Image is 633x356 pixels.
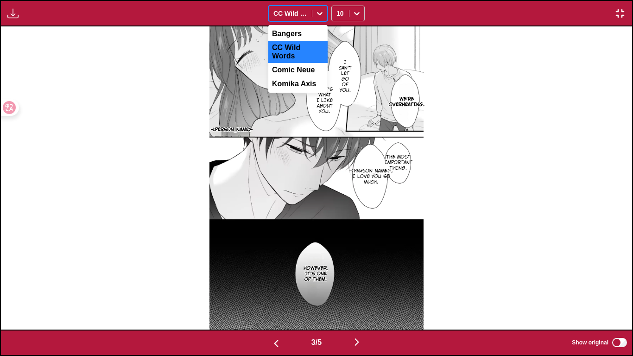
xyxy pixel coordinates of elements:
img: Download translated images [7,8,19,19]
p: The most important thing. [383,153,414,173]
p: However, it's one of them. [302,264,330,284]
img: Next page [351,337,362,348]
div: Bangers [268,27,328,41]
img: Previous page [271,338,282,349]
p: [PERSON_NAME] [209,125,255,134]
p: [PERSON_NAME], I love you so much. [348,166,395,187]
p: We're overheating. [387,95,427,109]
img: Manga Panel [209,26,424,329]
div: Komika Axis [268,77,328,91]
div: Comic Neue [268,63,328,77]
p: I can't let go of you. [337,58,354,95]
p: That's what I like about you. [315,85,335,116]
div: CC Wild Words [268,41,328,63]
span: Show original [572,339,608,346]
span: 3 / 5 [311,338,322,347]
input: Show original [612,338,627,347]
